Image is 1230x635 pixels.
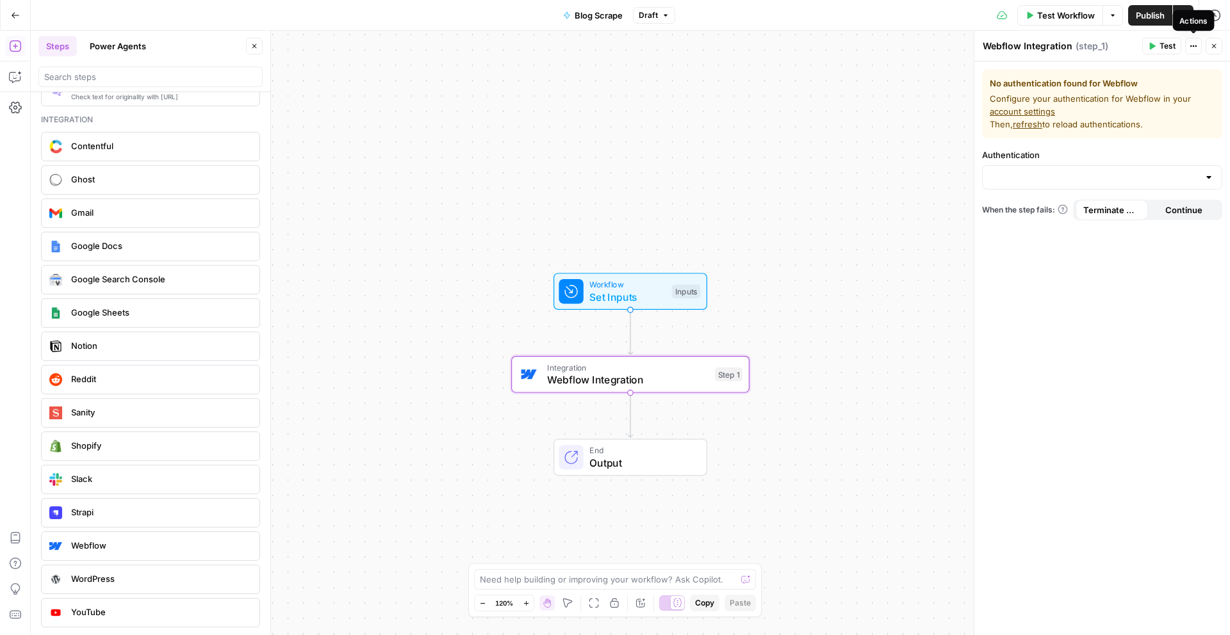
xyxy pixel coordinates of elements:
[495,598,513,608] span: 120%
[49,207,62,220] img: gmail%20(1).png
[49,173,62,186] img: ghost-logo-orb.png
[575,9,623,22] span: Blog Scrape
[983,40,1072,52] textarea: Webflow Integration
[44,70,257,83] input: Search steps
[49,540,62,552] img: webflow-icon.webp
[730,597,751,609] span: Paste
[71,306,249,319] span: Google Sheets
[71,339,249,352] span: Notion
[71,406,249,419] span: Sanity
[982,204,1068,216] a: When the step fails:
[511,273,750,310] div: WorkflowSet InputsInputs
[49,440,62,453] img: download.png
[589,278,666,291] span: Workflow
[1148,200,1220,220] button: Continue
[49,573,62,586] img: WordPress%20logotype.png
[49,406,62,419] img: logo.svg
[71,373,249,385] span: Reddit
[511,439,750,476] div: EndOutput
[628,393,632,438] g: Edge from step_1 to end
[589,289,666,305] span: Set Inputs
[71,273,249,285] span: Google Search Console
[1128,5,1172,26] button: Publish
[990,106,1055,117] a: account settings
[555,5,630,26] button: Blog Scrape
[990,92,1215,131] span: Configure your authentication for Webflow in your Then, to reload authentications.
[49,506,62,519] img: Strapi.monogram.logo.png
[38,36,77,56] button: Steps
[1017,5,1103,26] button: Test Workflow
[1136,9,1165,22] span: Publish
[49,473,62,486] img: Slack-mark-RGB.png
[695,597,714,609] span: Copy
[1037,9,1095,22] span: Test Workflow
[71,506,249,518] span: Strapi
[49,606,62,619] img: youtube-logo.webp
[71,173,249,186] span: Ghost
[71,239,249,252] span: Google Docs
[547,372,709,387] span: Webflow Integration
[71,472,249,485] span: Slack
[71,206,249,219] span: Gmail
[49,240,62,253] img: Instagram%20post%20-%201%201.png
[990,77,1215,90] span: No authentication found for Webflow
[725,595,756,611] button: Paste
[1165,204,1202,216] span: Continue
[1013,119,1042,129] span: refresh
[639,10,658,21] span: Draft
[49,140,62,153] img: sdasd.png
[71,439,249,452] span: Shopify
[71,606,249,618] span: YouTube
[1076,40,1108,52] span: ( step_1 )
[1083,204,1140,216] span: Terminate Workflow
[1160,40,1176,52] span: Test
[41,114,260,125] div: Integration
[71,572,249,585] span: WordPress
[633,7,675,24] button: Draft
[1179,15,1207,26] div: Actions
[49,274,62,285] img: google-search-console.svg
[82,36,154,56] button: Power Agents
[589,455,694,470] span: Output
[49,373,62,386] img: reddit_icon.png
[1142,38,1181,54] button: Test
[521,367,537,382] img: webflow-icon.webp
[49,340,62,353] img: Notion_app_logo.png
[690,595,719,611] button: Copy
[71,140,249,152] span: Contentful
[715,367,742,382] div: Step 1
[628,310,632,355] g: Edge from start to step_1
[71,92,249,102] span: Check text for originality with [URL]
[589,444,694,456] span: End
[547,361,709,373] span: Integration
[511,356,750,393] div: IntegrationWebflow IntegrationStep 1
[49,307,62,319] img: Group%201%201.png
[672,284,700,298] div: Inputs
[71,539,249,552] span: Webflow
[982,149,1222,161] label: Authentication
